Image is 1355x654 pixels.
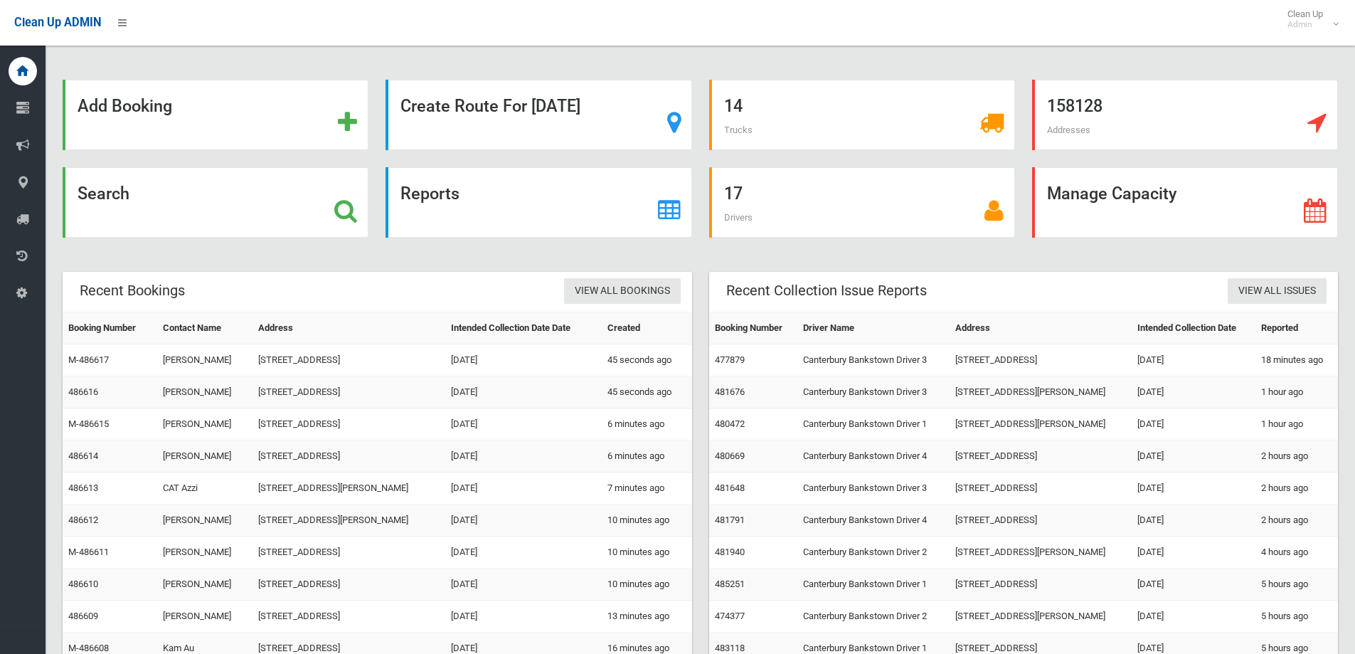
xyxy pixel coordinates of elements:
td: [STREET_ADDRESS][PERSON_NAME] [950,537,1131,569]
a: 486614 [68,450,98,461]
td: [STREET_ADDRESS] [253,408,445,441]
a: 474377 [715,611,745,621]
td: Canterbury Bankstown Driver 1 [797,569,950,601]
th: Intended Collection Date [1132,312,1255,344]
a: 483118 [715,643,745,653]
th: Driver Name [797,312,950,344]
td: [STREET_ADDRESS] [950,441,1131,473]
td: [STREET_ADDRESS][PERSON_NAME] [950,408,1131,441]
a: 158128 Addresses [1032,80,1338,150]
td: [STREET_ADDRESS] [253,344,445,376]
td: [DATE] [1132,569,1255,601]
th: Created [602,312,692,344]
td: [DATE] [1132,344,1255,376]
td: 13 minutes ago [602,601,692,633]
a: 486613 [68,482,98,493]
td: [STREET_ADDRESS][PERSON_NAME] [950,601,1131,633]
td: 6 minutes ago [602,408,692,441]
a: 480669 [715,450,745,461]
td: 5 hours ago [1255,569,1338,601]
a: Create Route For [DATE] [386,80,691,150]
a: 481676 [715,386,745,397]
td: [DATE] [1132,408,1255,441]
td: 1 hour ago [1255,408,1338,441]
td: 2 hours ago [1255,441,1338,473]
td: [DATE] [445,441,602,473]
strong: Manage Capacity [1047,184,1176,204]
a: Search [63,167,368,238]
td: [DATE] [445,601,602,633]
a: 480472 [715,418,745,429]
td: [PERSON_NAME] [157,376,253,408]
td: [DATE] [1132,601,1255,633]
a: View All Issues [1228,278,1327,305]
td: 10 minutes ago [602,505,692,537]
th: Address [950,312,1131,344]
th: Intended Collection Date Date [445,312,602,344]
td: 7 minutes ago [602,473,692,505]
td: 45 seconds ago [602,376,692,408]
th: Contact Name [157,312,253,344]
td: [STREET_ADDRESS] [253,569,445,601]
span: Drivers [724,212,753,223]
a: 486610 [68,579,98,589]
td: Canterbury Bankstown Driver 3 [797,344,950,376]
td: Canterbury Bankstown Driver 2 [797,537,950,569]
td: [DATE] [445,473,602,505]
td: 6 minutes ago [602,441,692,473]
header: Recent Bookings [63,277,202,305]
td: Canterbury Bankstown Driver 4 [797,505,950,537]
td: Canterbury Bankstown Driver 2 [797,601,950,633]
a: Add Booking [63,80,368,150]
strong: Search [78,184,129,204]
a: 477879 [715,354,745,365]
span: Addresses [1047,125,1090,135]
span: Trucks [724,125,753,135]
a: M-486617 [68,354,109,365]
td: 5 hours ago [1255,601,1338,633]
td: [DATE] [445,537,602,569]
a: M-486611 [68,547,109,557]
a: M-486615 [68,418,109,429]
td: [STREET_ADDRESS] [253,601,445,633]
td: 18 minutes ago [1255,344,1338,376]
a: 14 Trucks [709,80,1015,150]
td: [STREET_ADDRESS][PERSON_NAME] [253,473,445,505]
td: 4 hours ago [1255,537,1338,569]
td: [STREET_ADDRESS] [253,376,445,408]
td: [DATE] [1132,441,1255,473]
a: 486612 [68,515,98,525]
td: [STREET_ADDRESS] [253,537,445,569]
td: 2 hours ago [1255,505,1338,537]
th: Booking Number [63,312,157,344]
strong: 17 [724,184,743,204]
a: 481791 [715,515,745,525]
strong: Add Booking [78,96,172,116]
td: 2 hours ago [1255,473,1338,505]
td: Canterbury Bankstown Driver 3 [797,376,950,408]
td: [PERSON_NAME] [157,569,253,601]
td: Canterbury Bankstown Driver 4 [797,441,950,473]
td: [STREET_ADDRESS] [950,344,1131,376]
a: 486616 [68,386,98,397]
small: Admin [1287,19,1323,30]
th: Booking Number [709,312,798,344]
td: 10 minutes ago [602,537,692,569]
td: 1 hour ago [1255,376,1338,408]
header: Recent Collection Issue Reports [709,277,944,305]
th: Reported [1255,312,1338,344]
td: [DATE] [445,408,602,441]
td: [PERSON_NAME] [157,505,253,537]
a: 17 Drivers [709,167,1015,238]
td: [DATE] [1132,505,1255,537]
td: [STREET_ADDRESS] [950,473,1131,505]
th: Address [253,312,445,344]
td: [STREET_ADDRESS] [253,441,445,473]
td: [PERSON_NAME] [157,441,253,473]
a: Manage Capacity [1032,167,1338,238]
td: [PERSON_NAME] [157,344,253,376]
a: 485251 [715,579,745,589]
td: [DATE] [445,505,602,537]
strong: 158128 [1047,96,1102,116]
td: [DATE] [1132,473,1255,505]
